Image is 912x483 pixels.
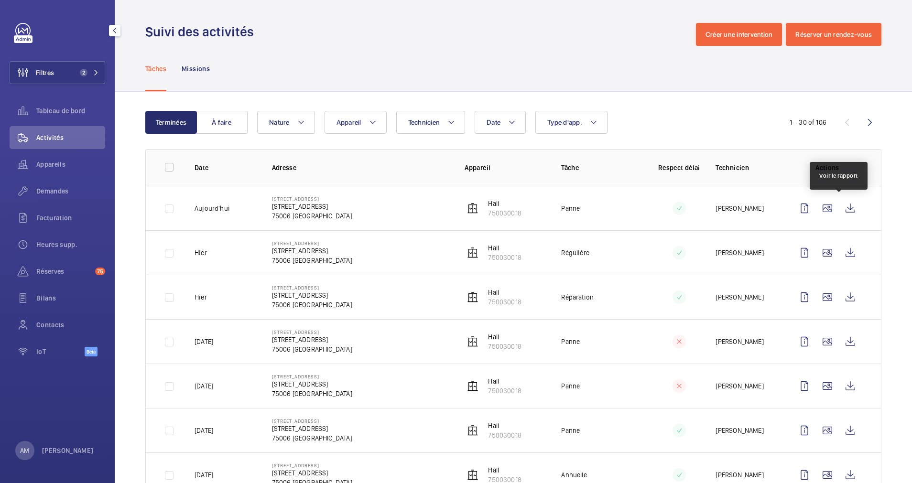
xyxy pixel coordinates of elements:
span: Beta [85,347,98,356]
p: [DATE] [195,470,213,480]
p: Appareil [465,163,546,172]
p: Annuelle [561,470,586,480]
span: Bilans [36,293,105,303]
h1: Suivi des activités [145,23,260,41]
p: Hier [195,248,207,258]
p: [DATE] [195,381,213,391]
p: Hall [488,465,521,475]
p: Respect délai [658,163,700,172]
span: Facturation [36,213,105,223]
p: Panne [561,381,580,391]
p: 750030018 [488,297,521,307]
p: Hall [488,332,521,342]
p: 75006 [GEOGRAPHIC_DATA] [272,389,352,398]
p: [PERSON_NAME] [716,381,763,391]
p: 750030018 [488,430,521,440]
span: Type d'app. [547,118,582,126]
p: 750030018 [488,386,521,396]
button: Nature [257,111,315,134]
p: 75006 [GEOGRAPHIC_DATA] [272,256,352,265]
p: Technicien [716,163,778,172]
button: Filtres2 [10,61,105,84]
button: Appareil [325,111,387,134]
span: Filtres [36,68,54,77]
button: À faire [196,111,248,134]
img: elevator.svg [467,247,478,258]
p: Hall [488,288,521,297]
p: Réparation [561,292,594,302]
p: [STREET_ADDRESS] [272,462,352,468]
span: Demandes [36,186,105,196]
span: Technicien [408,118,440,126]
p: 750030018 [488,208,521,218]
img: elevator.svg [467,469,478,481]
span: Activités [36,133,105,142]
p: Tâches [145,64,166,74]
p: 75006 [GEOGRAPHIC_DATA] [272,433,352,443]
p: [STREET_ADDRESS] [272,202,352,211]
img: elevator.svg [467,380,478,392]
img: elevator.svg [467,336,478,347]
p: Hall [488,199,521,208]
span: Nature [269,118,290,126]
p: Actions [793,163,862,172]
p: Panne [561,204,580,213]
img: elevator.svg [467,203,478,214]
span: Tableau de bord [36,106,105,116]
img: elevator.svg [467,425,478,436]
p: Hier [195,292,207,302]
img: elevator.svg [467,291,478,303]
p: [DATE] [195,337,213,346]
p: [STREET_ADDRESS] [272,468,352,478]
p: [STREET_ADDRESS] [272,285,352,290]
p: [PERSON_NAME] [716,204,763,213]
p: [STREET_ADDRESS] [272,196,352,202]
p: Date [195,163,257,172]
p: [DATE] [195,426,213,435]
button: Réserver un rendez-vous [786,23,881,46]
p: Panne [561,337,580,346]
p: 75006 [GEOGRAPHIC_DATA] [272,300,352,310]
span: 75 [95,268,105,275]
p: [STREET_ADDRESS] [272,240,352,246]
p: [PERSON_NAME] [716,292,763,302]
p: [STREET_ADDRESS] [272,418,352,424]
p: Missions [182,64,210,74]
p: Régulière [561,248,589,258]
p: Hall [488,421,521,430]
p: [PERSON_NAME] [716,470,763,480]
span: Heures supp. [36,240,105,249]
p: Hall [488,376,521,386]
p: [PERSON_NAME] [42,446,94,455]
p: [STREET_ADDRESS] [272,329,352,335]
p: [STREET_ADDRESS] [272,335,352,344]
span: Appareil [337,118,361,126]
span: Contacts [36,320,105,330]
span: Date [487,118,500,126]
p: 75006 [GEOGRAPHIC_DATA] [272,344,352,354]
span: Appareils [36,160,105,169]
p: [STREET_ADDRESS] [272,246,352,256]
p: Aujourd'hui [195,204,230,213]
p: Adresse [272,163,450,172]
button: Date [475,111,526,134]
button: Terminées [145,111,197,134]
span: Réserves [36,267,91,276]
div: Voir le rapport [819,172,858,180]
p: Tâche [561,163,642,172]
p: [PERSON_NAME] [716,426,763,435]
p: [PERSON_NAME] [716,337,763,346]
button: Créer une intervention [696,23,782,46]
button: Technicien [396,111,466,134]
p: [STREET_ADDRESS] [272,290,352,300]
p: 750030018 [488,342,521,351]
p: Panne [561,426,580,435]
span: IoT [36,347,85,356]
p: [PERSON_NAME] [716,248,763,258]
p: [STREET_ADDRESS] [272,379,352,389]
p: [STREET_ADDRESS] [272,374,352,379]
button: Type d'app. [535,111,608,134]
p: AM [20,446,29,455]
p: 75006 [GEOGRAPHIC_DATA] [272,211,352,221]
p: 750030018 [488,253,521,262]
